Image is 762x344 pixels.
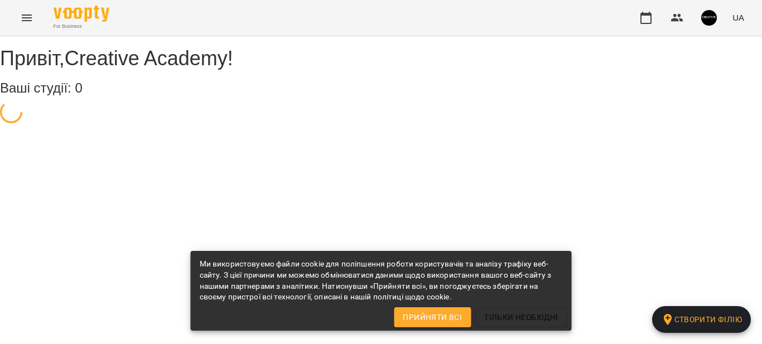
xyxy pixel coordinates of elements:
span: 0 [75,80,82,95]
img: Voopty Logo [54,6,109,22]
button: UA [728,7,749,28]
img: c23ded83cd5f3a465fb1844f00e21456.png [701,10,717,26]
button: Menu [13,4,40,31]
span: UA [732,12,744,23]
span: For Business [54,23,109,30]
